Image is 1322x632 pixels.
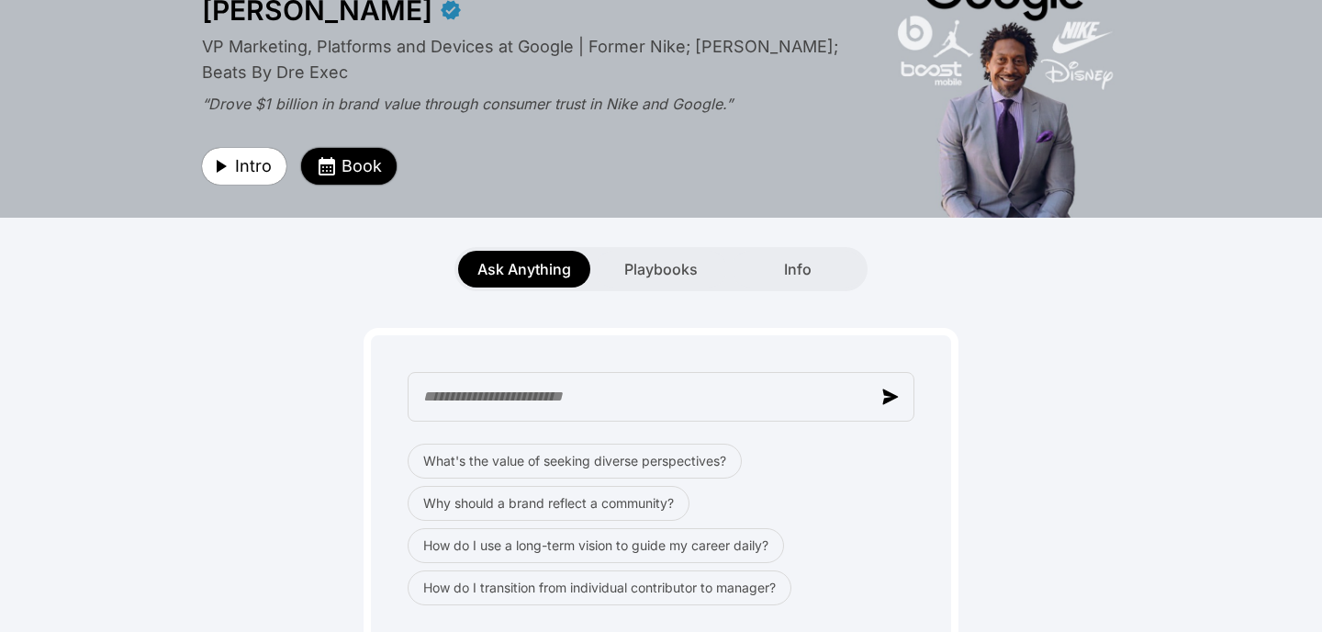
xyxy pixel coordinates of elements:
[301,148,397,185] button: Book
[408,570,791,605] button: How do I transition from individual contributor to manager?
[477,258,571,280] span: Ask Anything
[408,528,784,563] button: How do I use a long-term vision to guide my career daily?
[202,93,854,115] div: “Drove $1 billion in brand value through consumer trust in Nike and Google.”
[595,251,727,288] button: Playbooks
[235,153,272,179] span: Intro
[624,258,698,280] span: Playbooks
[882,389,899,405] img: send message
[408,444,742,479] button: What's the value of seeking diverse perspectives?
[342,153,382,179] span: Book
[202,34,854,85] div: VP Marketing, Platforms and Devices at Google | Former Nike; [PERSON_NAME]; Beats By Dre Exec
[784,258,812,280] span: Info
[202,148,286,185] button: Intro
[732,251,864,288] button: Info
[458,251,590,288] button: Ask Anything
[408,486,689,521] button: Why should a brand reflect a community?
